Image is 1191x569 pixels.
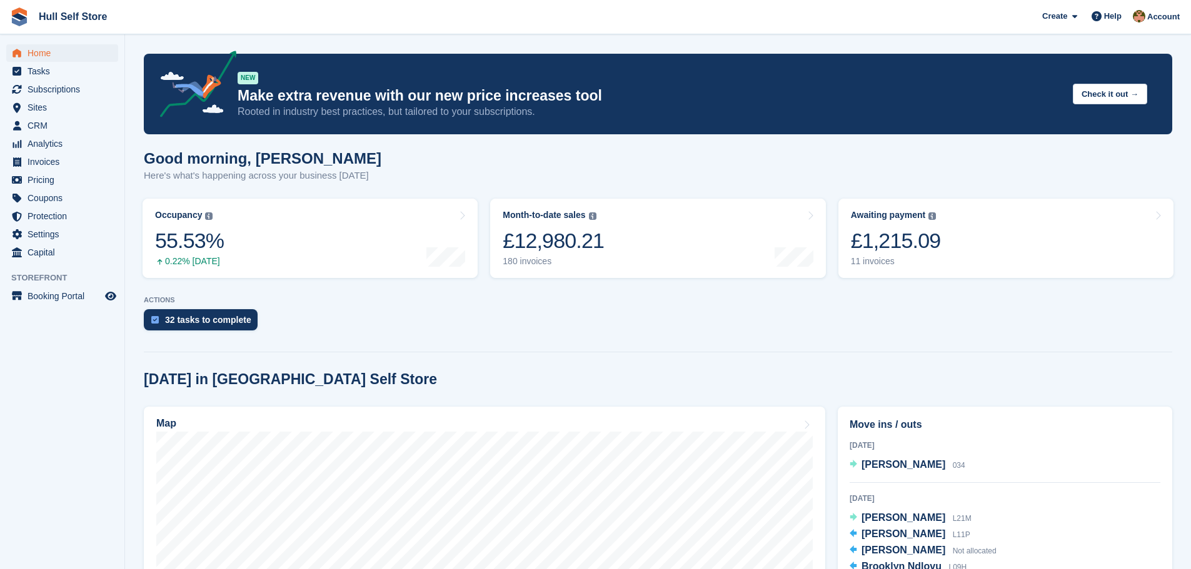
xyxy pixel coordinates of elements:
h2: Map [156,418,176,429]
span: Storefront [11,272,124,284]
span: Not allocated [953,547,997,555]
img: icon-info-grey-7440780725fd019a000dd9b08b2336e03edf1995a4989e88bcd33f0948082b44.svg [589,212,596,220]
a: Awaiting payment £1,215.09 11 invoices [838,199,1173,278]
p: ACTIONS [144,296,1172,304]
span: Analytics [28,135,103,152]
p: Rooted in industry best practices, but tailored to your subscriptions. [238,105,1063,119]
img: stora-icon-8386f47178a22dfd0bd8f6a31ec36ba5ce8667c1dd55bd0f319d3a0aa187defe.svg [10,7,29,26]
span: Subscriptions [28,81,103,98]
button: Check it out → [1073,84,1147,104]
a: menu [6,99,118,116]
p: Make extra revenue with our new price increases tool [238,87,1063,105]
a: menu [6,189,118,207]
a: menu [6,81,118,98]
span: [PERSON_NAME] [862,512,945,523]
span: Home [28,44,103,62]
img: task-75834270c22a3079a89374b754ae025e5fb1db73e45f91037f5363f120a921f8.svg [151,316,159,324]
h1: Good morning, [PERSON_NAME] [144,150,381,167]
a: menu [6,135,118,152]
span: CRM [28,117,103,134]
span: Sites [28,99,103,116]
div: 55.53% [155,228,224,254]
img: icon-info-grey-7440780725fd019a000dd9b08b2336e03edf1995a4989e88bcd33f0948082b44.svg [928,212,936,220]
span: Help [1104,10,1122,22]
div: Occupancy [155,210,202,220]
span: Settings [28,225,103,243]
span: Coupons [28,189,103,207]
a: menu [6,153,118,171]
img: icon-info-grey-7440780725fd019a000dd9b08b2336e03edf1995a4989e88bcd33f0948082b44.svg [205,212,213,220]
div: £12,980.21 [503,228,604,254]
img: Andy [1133,10,1145,22]
span: Capital [28,244,103,261]
div: 0.22% [DATE] [155,256,224,267]
div: Month-to-date sales [503,210,585,220]
span: Protection [28,207,103,225]
a: menu [6,225,118,243]
div: 32 tasks to complete [165,315,251,325]
div: [DATE] [850,440,1160,451]
span: 034 [953,461,965,470]
div: £1,215.09 [851,228,941,254]
a: menu [6,287,118,305]
a: [PERSON_NAME] L21M [850,510,972,527]
div: NEW [238,72,258,84]
a: [PERSON_NAME] 034 [850,457,965,473]
a: menu [6,171,118,189]
a: menu [6,44,118,62]
span: Create [1042,10,1067,22]
a: 32 tasks to complete [144,309,264,337]
div: [DATE] [850,493,1160,504]
img: price-adjustments-announcement-icon-8257ccfd72463d97f412b2fc003d46551f7dbcb40ab6d574587a9cd5c0d94... [149,51,237,122]
a: Hull Self Store [34,6,112,27]
a: menu [6,207,118,225]
a: Occupancy 55.53% 0.22% [DATE] [143,199,478,278]
h2: [DATE] in [GEOGRAPHIC_DATA] Self Store [144,371,437,388]
a: menu [6,117,118,134]
span: Tasks [28,62,103,80]
span: [PERSON_NAME] [862,528,945,539]
a: Month-to-date sales £12,980.21 180 invoices [490,199,825,278]
div: Awaiting payment [851,210,926,220]
div: 180 invoices [503,256,604,267]
a: menu [6,62,118,80]
a: Preview store [103,289,118,304]
p: Here's what's happening across your business [DATE] [144,169,381,183]
span: Account [1147,11,1180,23]
span: Booking Portal [28,287,103,305]
h2: Move ins / outs [850,417,1160,432]
div: 11 invoices [851,256,941,267]
span: Invoices [28,153,103,171]
a: menu [6,244,118,261]
span: L11P [953,530,970,539]
a: [PERSON_NAME] L11P [850,527,970,543]
span: [PERSON_NAME] [862,459,945,470]
span: Pricing [28,171,103,189]
a: [PERSON_NAME] Not allocated [850,543,997,559]
span: L21M [953,514,972,523]
span: [PERSON_NAME] [862,545,945,555]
